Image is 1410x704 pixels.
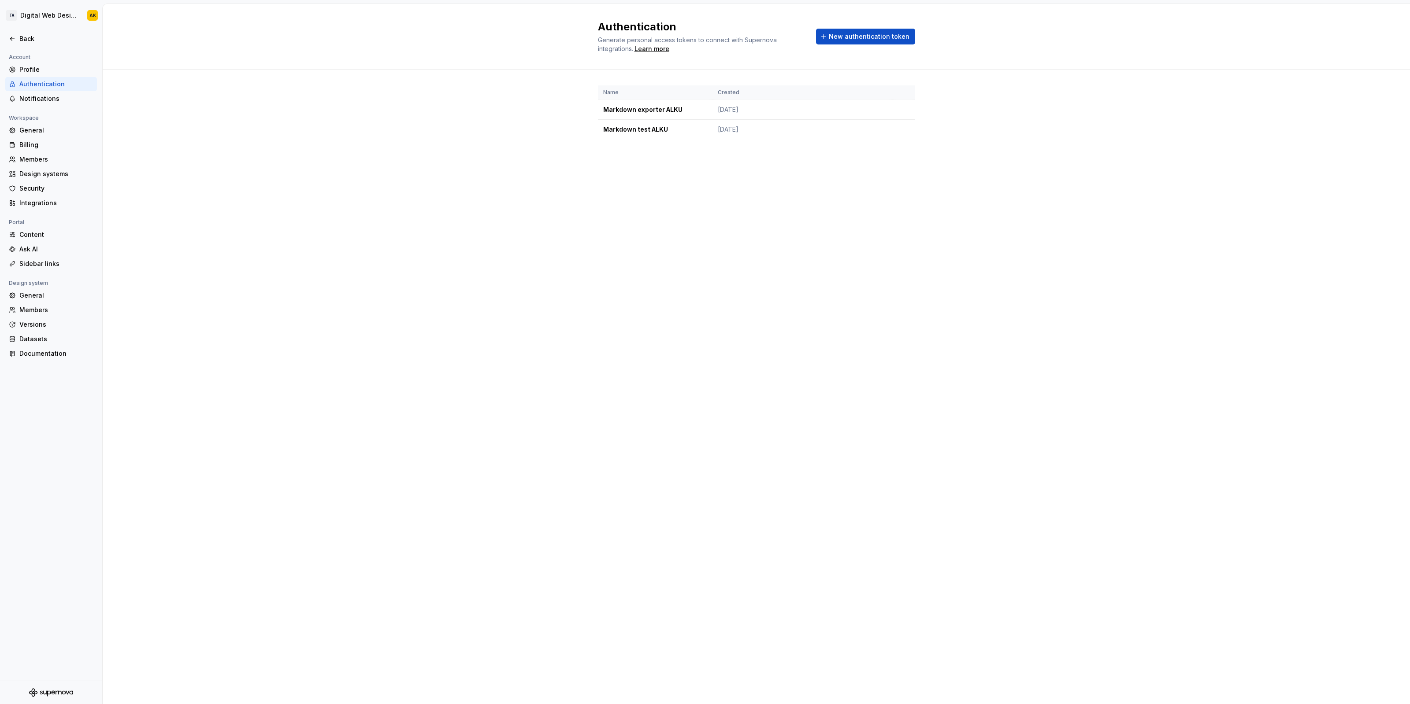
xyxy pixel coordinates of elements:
[89,12,96,19] div: AK
[19,245,93,254] div: Ask AI
[19,126,93,135] div: General
[5,152,97,166] a: Members
[29,688,73,697] svg: Supernova Logo
[5,228,97,242] a: Content
[829,32,909,41] span: New authentication token
[5,92,97,106] a: Notifications
[5,52,34,63] div: Account
[5,196,97,210] a: Integrations
[5,332,97,346] a: Datasets
[19,230,93,239] div: Content
[20,11,77,20] div: Digital Web Design
[598,36,779,52] span: Generate personal access tokens to connect with Supernova integrations.
[5,217,28,228] div: Portal
[2,6,100,25] button: TADigital Web DesignAK
[5,123,97,137] a: General
[634,44,669,53] a: Learn more
[712,120,892,140] td: [DATE]
[598,120,712,140] td: Markdown test ALKU
[19,259,93,268] div: Sidebar links
[598,20,805,34] h2: Authentication
[5,77,97,91] a: Authentication
[5,303,97,317] a: Members
[19,335,93,343] div: Datasets
[5,317,97,332] a: Versions
[5,113,42,123] div: Workspace
[19,184,93,193] div: Security
[598,85,712,100] th: Name
[5,167,97,181] a: Design systems
[5,242,97,256] a: Ask AI
[712,100,892,120] td: [DATE]
[19,34,93,43] div: Back
[19,306,93,314] div: Members
[19,320,93,329] div: Versions
[633,46,671,52] span: .
[816,29,915,44] button: New authentication token
[19,140,93,149] div: Billing
[5,32,97,46] a: Back
[19,199,93,207] div: Integrations
[5,181,97,195] a: Security
[5,138,97,152] a: Billing
[6,10,17,21] div: TA
[5,288,97,302] a: General
[5,257,97,271] a: Sidebar links
[19,170,93,178] div: Design systems
[19,65,93,74] div: Profile
[598,100,712,120] td: Markdown exporter ALKU
[19,80,93,88] div: Authentication
[19,291,93,300] div: General
[712,85,892,100] th: Created
[19,155,93,164] div: Members
[5,63,97,77] a: Profile
[5,346,97,361] a: Documentation
[5,278,52,288] div: Design system
[19,349,93,358] div: Documentation
[19,94,93,103] div: Notifications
